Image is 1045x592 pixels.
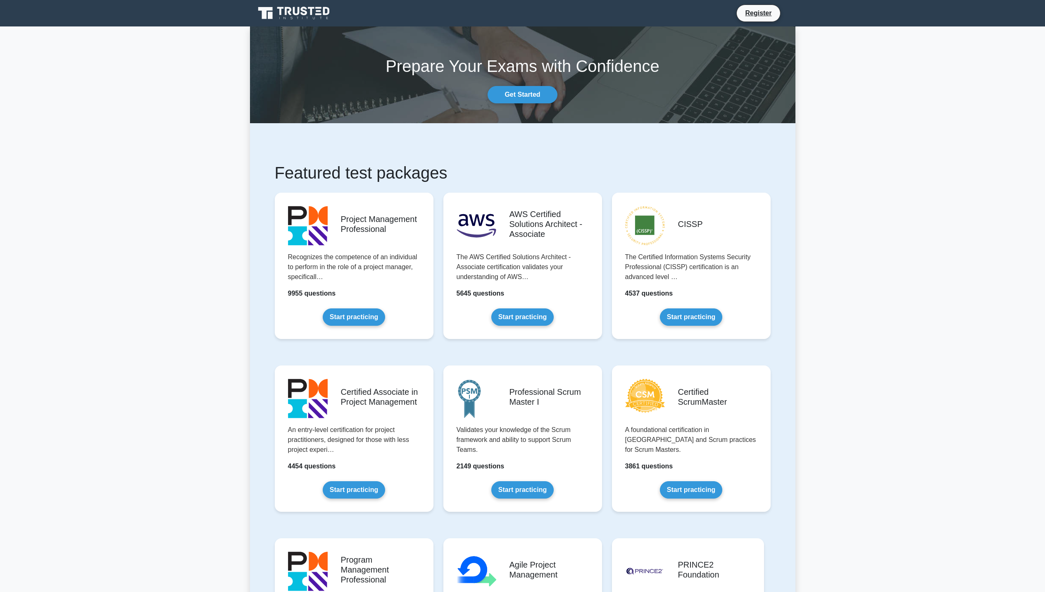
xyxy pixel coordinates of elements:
a: Start practicing [323,481,385,499]
a: Register [740,8,776,18]
a: Get Started [488,86,557,103]
h1: Featured test packages [275,163,771,183]
a: Start practicing [491,308,554,326]
h1: Prepare Your Exams with Confidence [250,56,795,76]
a: Start practicing [660,308,722,326]
a: Start practicing [323,308,385,326]
a: Start practicing [491,481,554,499]
a: Start practicing [660,481,722,499]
